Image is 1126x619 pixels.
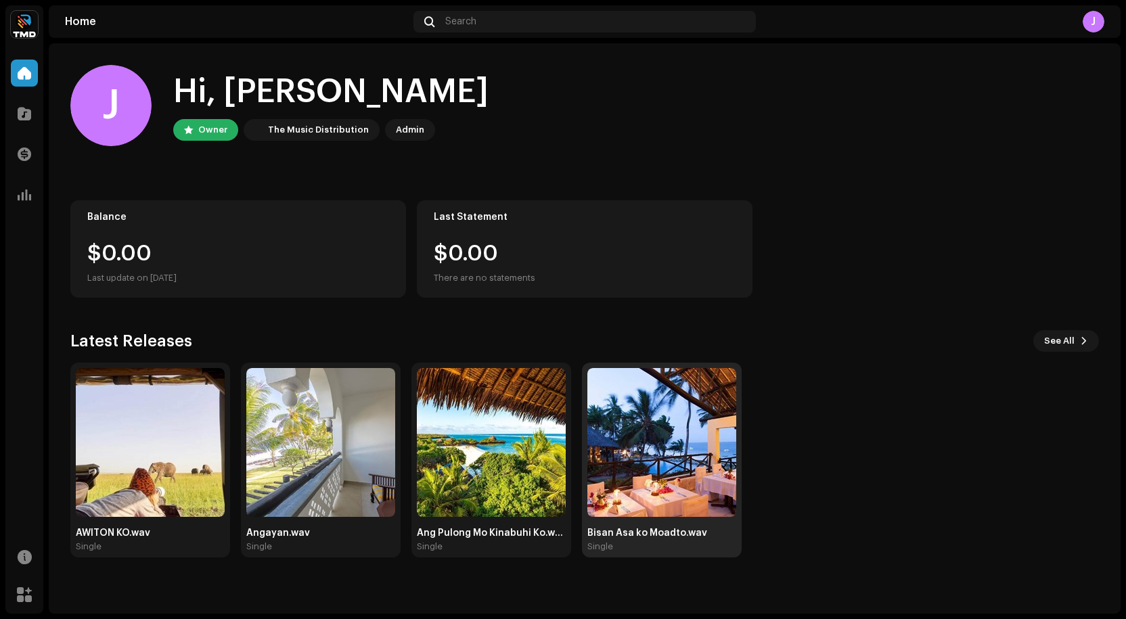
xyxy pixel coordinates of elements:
div: Balance [87,212,389,223]
h3: Latest Releases [70,330,192,352]
img: bf429f17-b710-4ba1-8b24-c4c3bf707e3c [587,368,736,517]
div: Owner [198,122,227,138]
div: Ang Pulong Mo Kinabuhi Ko.wav [417,528,566,538]
div: Single [417,541,443,552]
div: Hi, [PERSON_NAME] [173,70,489,114]
div: Bisan Asa ko Moadto.wav [587,528,736,538]
img: dae9ccc7-42e8-4e21-9897-01f8f0a46d86 [76,368,225,517]
img: 5e8ca414-c49b-472d-835c-10ba1586dee5 [417,368,566,517]
div: Admin [396,122,424,138]
button: See All [1033,330,1099,352]
div: Angayan.wav [246,528,395,538]
div: J [1083,11,1104,32]
div: Single [587,541,613,552]
span: See All [1044,327,1075,354]
div: Home [65,16,408,27]
div: The Music Distribution [268,122,369,138]
div: AWITON KO.wav [76,528,225,538]
div: Single [246,541,272,552]
div: Last Statement [434,212,736,223]
div: Last update on [DATE] [87,270,389,286]
div: J [70,65,152,146]
span: Search [445,16,476,27]
div: There are no statements [434,270,535,286]
img: 622bc8f8-b98b-49b5-8c6c-3a84fb01c0a0 [246,122,263,138]
img: 622bc8f8-b98b-49b5-8c6c-3a84fb01c0a0 [11,11,38,38]
div: Single [76,541,102,552]
img: 728edb3d-ff7a-43ec-85b8-f4e6f856bf6b [246,368,395,517]
re-o-card-value: Balance [70,200,406,298]
re-o-card-value: Last Statement [417,200,752,298]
